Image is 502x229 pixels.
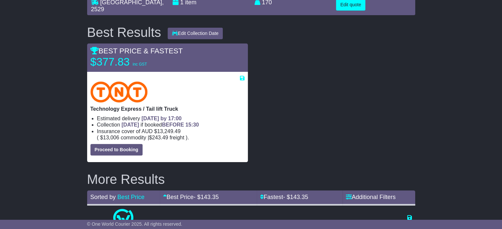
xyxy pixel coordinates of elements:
[117,194,145,200] a: Best Price
[97,115,245,122] li: Estimated delivery
[84,25,165,40] div: Best Results
[90,55,173,69] p: $377.83
[185,122,199,128] span: 15:30
[260,194,308,200] a: Fastest- $143.35
[121,122,199,128] span: if booked
[87,172,415,186] h2: More Results
[346,194,396,200] a: Additional Filters
[87,221,183,227] span: © One World Courier 2025. All rights reserved.
[103,135,119,140] span: 13,006
[157,129,181,134] span: 13,249.49
[90,194,116,200] span: Sorted by
[133,62,147,67] span: inc GST
[113,209,133,229] img: One World Courier: Same Day Nationwide(quotes take 0.5-1 hour)
[201,194,219,200] span: 143.35
[121,135,146,140] span: Commodity
[283,194,308,200] span: - $
[97,134,189,141] span: ( ).
[121,122,139,128] span: [DATE]
[142,116,182,121] span: [DATE] by 17:00
[168,28,223,39] button: Edit Collection Date
[194,194,219,200] span: - $
[148,135,149,140] span: |
[99,135,186,140] span: $ $
[152,135,168,140] span: 243.49
[162,122,184,128] span: BEFORE
[97,128,181,134] span: Insurance cover of AUD $
[163,194,219,200] a: Best Price- $143.35
[90,47,183,55] span: BEST PRICE & FASTEST
[90,81,148,102] img: TNT Domestic: Technology Express / Tail lift Truck
[97,122,245,128] li: Collection
[90,106,245,112] p: Technology Express / Tail lift Truck
[290,194,308,200] span: 143.35
[90,144,143,156] button: Proceed to Booking
[170,135,184,140] span: Freight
